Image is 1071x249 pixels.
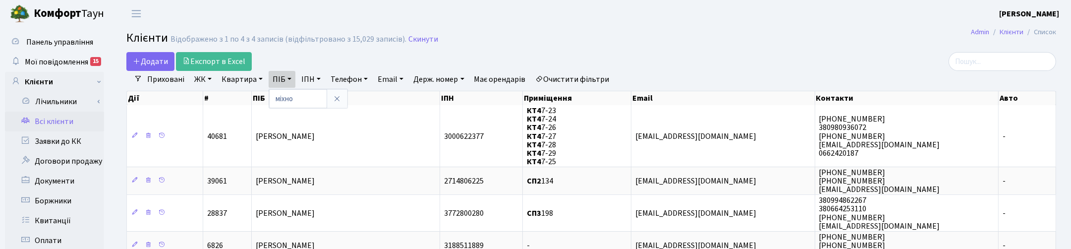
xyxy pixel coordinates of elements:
[527,148,541,159] b: КТ4
[5,112,104,131] a: Всі клієнти
[444,176,484,187] span: 2714806225
[256,176,315,187] span: [PERSON_NAME]
[5,131,104,151] a: Заявки до КК
[527,176,553,187] span: 134
[1023,27,1056,38] li: Список
[170,35,406,44] div: Відображено з 1 по 4 з 4 записів (відфільтровано з 15,029 записів).
[819,114,940,158] span: [PHONE_NUMBER] 380980936072 [PHONE_NUMBER] [EMAIL_ADDRESS][DOMAIN_NAME] 0662420187
[207,131,227,142] span: 40681
[1000,27,1023,37] a: Клієнти
[10,4,30,24] img: logo.png
[126,29,168,47] span: Клієнти
[90,57,101,66] div: 15
[999,8,1059,20] a: [PERSON_NAME]
[5,32,104,52] a: Панель управління
[127,91,203,105] th: Дії
[999,91,1056,105] th: Авто
[444,208,484,219] span: 3772800280
[143,71,188,88] a: Приховані
[971,27,989,37] a: Admin
[124,5,149,22] button: Переключити навігацію
[523,91,631,105] th: Приміщення
[409,71,468,88] a: Держ. номер
[269,71,295,88] a: ПІБ
[190,71,216,88] a: ЖК
[527,114,541,124] b: КТ4
[5,151,104,171] a: Договори продажу
[5,211,104,231] a: Квитанції
[1003,176,1006,187] span: -
[5,52,104,72] a: Мої повідомлення15
[297,71,325,88] a: ІПН
[176,52,252,71] a: Експорт в Excel
[532,71,614,88] a: Очистити фільтри
[819,167,940,195] span: [PHONE_NUMBER] [PHONE_NUMBER] [EMAIL_ADDRESS][DOMAIN_NAME]
[527,176,541,187] b: СП2
[440,91,523,105] th: ІПН
[11,92,104,112] a: Лічильники
[218,71,267,88] a: Квартира
[527,123,541,133] b: КТ4
[207,176,227,187] span: 39061
[527,131,541,142] b: КТ4
[527,105,556,167] span: 7-23 7-24 7-26 7-27 7-28 7-29 7-25
[374,71,407,88] a: Email
[5,191,104,211] a: Боржники
[256,131,315,142] span: [PERSON_NAME]
[444,131,484,142] span: 3000622377
[1003,208,1006,219] span: -
[999,8,1059,19] b: [PERSON_NAME]
[5,171,104,191] a: Документи
[1003,131,1006,142] span: -
[635,131,756,142] span: [EMAIL_ADDRESS][DOMAIN_NAME]
[527,139,541,150] b: КТ4
[133,56,168,67] span: Додати
[527,208,541,219] b: СП3
[252,91,440,105] th: ПІБ
[26,37,93,48] span: Панель управління
[527,156,541,167] b: КТ4
[635,176,756,187] span: [EMAIL_ADDRESS][DOMAIN_NAME]
[956,22,1071,43] nav: breadcrumb
[203,91,252,105] th: #
[25,57,88,67] span: Мої повідомлення
[635,208,756,219] span: [EMAIL_ADDRESS][DOMAIN_NAME]
[527,105,541,116] b: КТ4
[327,71,372,88] a: Телефон
[126,52,174,71] a: Додати
[819,195,940,231] span: 380994862267 380664253110 [PHONE_NUMBER] [EMAIL_ADDRESS][DOMAIN_NAME]
[34,5,104,22] span: Таун
[256,208,315,219] span: [PERSON_NAME]
[631,91,815,105] th: Email
[815,91,999,105] th: Контакти
[34,5,81,21] b: Комфорт
[207,208,227,219] span: 28837
[5,72,104,92] a: Клієнти
[949,52,1056,71] input: Пошук...
[527,208,553,219] span: 198
[470,71,530,88] a: Має орендарів
[408,35,438,44] a: Скинути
